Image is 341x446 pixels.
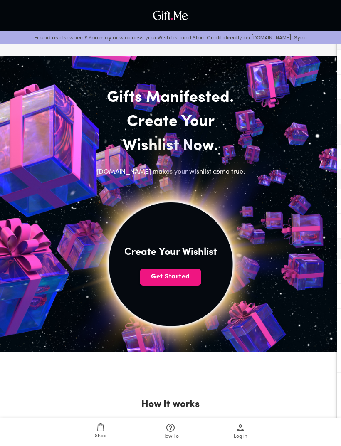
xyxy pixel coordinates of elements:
[7,34,334,41] p: Found us elsewhere? You may now access your Wish List and Store Credit directly on [DOMAIN_NAME]!
[151,9,190,22] img: GiftMe Logo
[140,272,201,281] span: Get Started
[136,418,205,446] a: How To
[17,111,324,417] img: hero_sun_mobile.png
[66,418,136,446] a: Shop
[124,246,217,259] h4: Create Your Wishlist
[141,398,200,411] h2: How It works
[162,433,179,441] span: How To
[234,433,247,441] span: Log in
[140,269,201,286] button: Get Started
[205,418,275,446] a: Log in
[294,34,307,41] a: Sync
[95,432,106,440] span: Shop
[84,86,257,110] h2: Gifts Manifested.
